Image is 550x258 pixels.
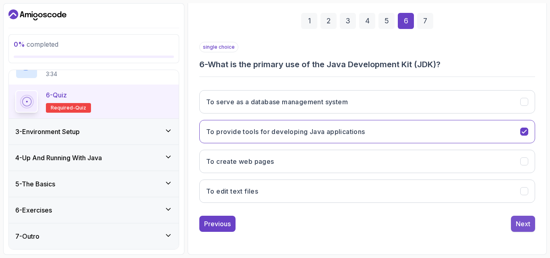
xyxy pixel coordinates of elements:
p: 3:34 [46,70,112,78]
button: To create web pages [199,150,535,173]
h3: 3 - Environment Setup [15,127,80,136]
button: 4-Up And Running With Java [9,145,179,171]
button: Previous [199,216,236,232]
p: single choice [199,42,238,52]
p: 6 - Quiz [46,90,67,100]
div: 6 [398,13,414,29]
div: 5 [378,13,395,29]
h3: 5 - The Basics [15,179,55,189]
button: To edit text files [199,180,535,203]
button: To serve as a database management system [199,90,535,114]
button: To provide tools for developing Java applications [199,120,535,143]
div: Previous [204,219,231,229]
button: 6-Exercises [9,197,179,223]
button: Next [511,216,535,232]
span: quiz [75,105,86,111]
button: 5-The Basics [9,171,179,197]
span: Required- [51,105,75,111]
h3: 7 - Outro [15,231,39,241]
span: 0 % [14,40,25,48]
button: 7-Outro [9,223,179,249]
h3: 6 - What is the primary use of the Java Development Kit (JDK)? [199,59,535,70]
h3: To edit text files [206,186,258,196]
button: 6-QuizRequired-quiz [15,90,172,113]
div: 7 [417,13,433,29]
h3: 6 - Exercises [15,205,52,215]
h3: 4 - Up And Running With Java [15,153,102,163]
button: 3-Environment Setup [9,119,179,144]
div: 3 [340,13,356,29]
h3: To create web pages [206,157,274,166]
div: 1 [301,13,317,29]
div: 2 [320,13,337,29]
div: Next [516,219,530,229]
h3: To serve as a database management system [206,97,348,107]
span: completed [14,40,58,48]
a: Dashboard [8,8,66,21]
div: 4 [359,13,375,29]
h3: To provide tools for developing Java applications [206,127,365,136]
